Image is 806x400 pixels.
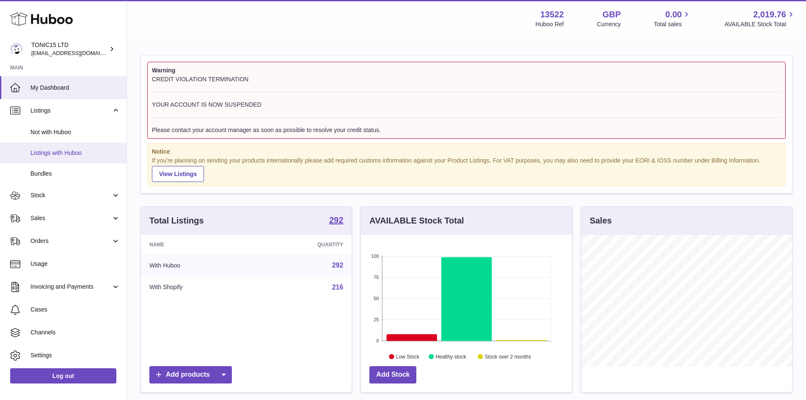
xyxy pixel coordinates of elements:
a: 2,019.76 AVAILABLE Stock Total [724,9,796,28]
strong: GBP [602,9,621,20]
a: 292 [329,216,343,226]
span: AVAILABLE Stock Total [724,20,796,28]
span: My Dashboard [30,84,120,92]
span: Channels [30,328,120,337]
span: Stock [30,191,111,199]
span: Invoicing and Payments [30,283,111,291]
div: Currency [597,20,621,28]
span: Sales [30,214,111,222]
td: With Huboo [141,254,255,276]
a: Add products [149,366,232,383]
text: 25 [374,317,379,322]
strong: Warning [152,66,781,74]
div: Huboo Ref [536,20,564,28]
span: [EMAIL_ADDRESS][DOMAIN_NAME] [31,50,124,56]
span: Settings [30,351,120,359]
strong: Notice [152,148,781,156]
td: With Shopify [141,276,255,298]
h3: AVAILABLE Stock Total [369,215,464,226]
span: Bundles [30,170,120,178]
a: Add Stock [369,366,416,383]
span: 2,019.76 [753,9,786,20]
strong: 292 [329,216,343,224]
h3: Total Listings [149,215,204,226]
div: If you're planning on sending your products internationally please add required customs informati... [152,157,781,182]
span: Usage [30,260,120,268]
text: 0 [377,338,379,343]
img: internalAdmin-13522@internal.huboo.com [10,43,23,55]
span: Cases [30,306,120,314]
text: Stock over 2 months [485,354,531,360]
a: 292 [332,262,344,269]
text: 50 [374,296,379,301]
a: 0.00 Total sales [654,9,691,28]
a: Log out [10,368,116,383]
span: Total sales [654,20,691,28]
span: Not with Huboo [30,128,120,136]
text: Low Stock [396,354,420,360]
span: Orders [30,237,111,245]
span: Listings [30,107,111,115]
div: TONIC15 LTD [31,41,107,57]
div: CREDIT VIOLATION TERMINATION YOUR ACCOUNT IS NOW SUSPENDED Please contact your account manager as... [152,75,781,134]
text: Healthy stock [436,354,467,360]
span: 0.00 [666,9,682,20]
th: Name [141,235,255,254]
text: 75 [374,275,379,280]
text: 100 [371,254,379,259]
a: View Listings [152,166,204,182]
th: Quantity [255,235,352,254]
strong: 13522 [540,9,564,20]
a: 216 [332,284,344,291]
h3: Sales [590,215,612,226]
span: Listings with Huboo [30,149,120,157]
